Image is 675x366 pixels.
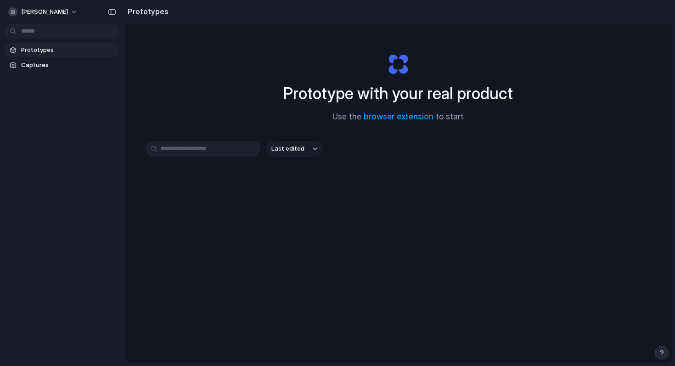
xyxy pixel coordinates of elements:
[5,5,82,19] button: [PERSON_NAME]
[266,141,323,157] button: Last edited
[21,7,68,17] span: [PERSON_NAME]
[271,144,304,153] span: Last edited
[283,81,513,106] h1: Prototype with your real product
[332,111,464,123] span: Use the to start
[124,6,169,17] h2: Prototypes
[5,43,119,57] a: Prototypes
[21,61,116,70] span: Captures
[364,112,433,121] a: browser extension
[5,58,119,72] a: Captures
[21,45,116,55] span: Prototypes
